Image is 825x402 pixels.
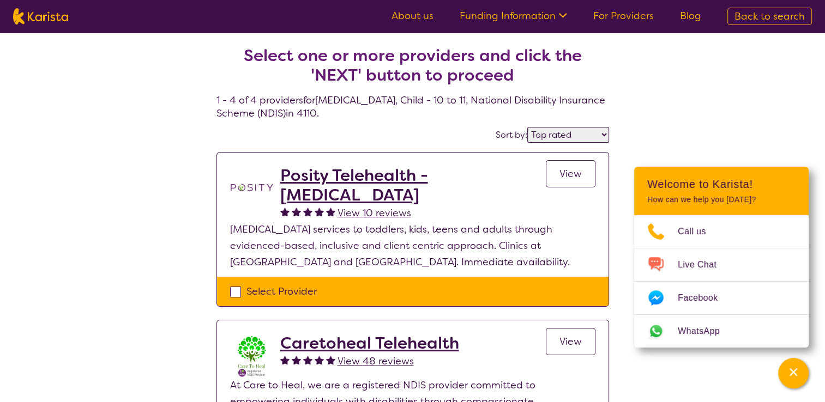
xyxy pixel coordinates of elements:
a: For Providers [593,9,654,22]
img: fullstar [280,207,290,216]
span: View 10 reviews [338,206,411,220]
a: View [546,160,595,187]
img: x8xkzxtsmjra3bp2ouhm.png [230,333,274,377]
span: Live Chat [678,257,730,273]
img: fullstar [303,207,312,216]
a: Caretoheal Telehealth [280,333,459,353]
h2: Select one or more providers and click the 'NEXT' button to proceed [230,46,596,85]
a: Funding Information [460,9,567,22]
ul: Choose channel [634,215,809,348]
h2: Welcome to Karista! [647,178,796,191]
img: fullstar [315,207,324,216]
div: Channel Menu [634,167,809,348]
span: View [559,167,582,180]
span: Facebook [678,290,731,306]
img: fullstar [292,355,301,364]
a: Web link opens in a new tab. [634,315,809,348]
a: Blog [680,9,701,22]
span: View 48 reviews [338,355,414,368]
img: t1bslo80pcylnzwjhndq.png [230,166,274,209]
a: View 48 reviews [338,353,414,369]
p: [MEDICAL_DATA] services to toddlers, kids, teens and adults through evidenced-based, inclusive an... [230,221,595,270]
a: View 10 reviews [338,205,411,221]
img: fullstar [303,355,312,364]
img: fullstar [315,355,324,364]
a: Posity Telehealth - [MEDICAL_DATA] [280,166,546,205]
img: fullstar [280,355,290,364]
img: fullstar [326,355,335,364]
a: Back to search [727,8,812,25]
button: Channel Menu [778,358,809,388]
span: Back to search [734,10,805,23]
p: How can we help you [DATE]? [647,195,796,204]
a: View [546,328,595,355]
label: Sort by: [496,129,527,141]
a: About us [392,9,433,22]
img: Karista logo [13,8,68,25]
img: fullstar [326,207,335,216]
span: Call us [678,223,719,240]
h4: 1 - 4 of 4 providers for [MEDICAL_DATA] , Child - 10 to 11 , National Disability Insurance Scheme... [216,20,609,120]
span: View [559,335,582,348]
span: WhatsApp [678,323,733,339]
img: fullstar [292,207,301,216]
